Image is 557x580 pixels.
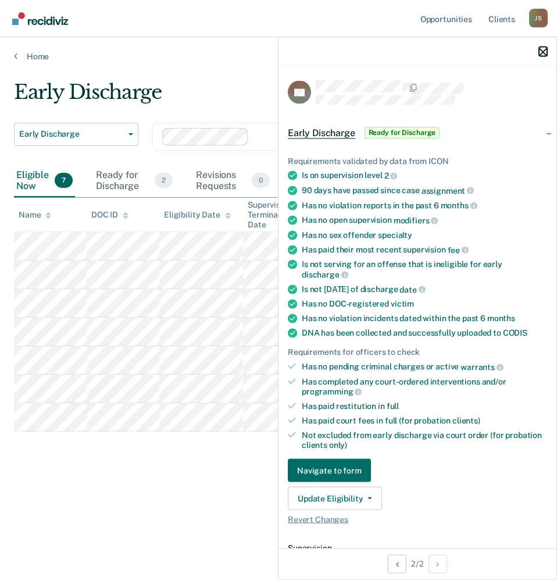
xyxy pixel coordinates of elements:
span: months [441,201,477,210]
div: Early DischargeReady for Discharge [278,114,556,151]
div: Has no violation reports in the past 6 [302,200,547,211]
div: Has no violation incidents dated within the past 6 [302,314,547,323]
span: CODIS [503,328,527,337]
img: Recidiviz [12,12,68,25]
div: Has paid court fees in full (for probation [302,415,547,425]
span: clients) [452,415,480,425]
span: full [387,401,399,411]
span: Revert Changes [288,515,547,525]
button: Previous Opportunity [388,554,406,573]
span: programming [302,387,362,396]
span: 2 [384,171,398,180]
span: 7 [55,173,73,188]
button: Profile dropdown button [529,9,548,27]
span: Ready for Discharge [365,127,440,138]
div: Has paid restitution in [302,401,547,411]
div: DOC ID [91,210,128,220]
span: warrants [460,362,504,371]
div: Requirements for officers to check [288,347,547,357]
button: Navigate to form [288,459,371,482]
div: Is not serving for an offense that is ineligible for early [302,259,547,279]
span: Early Discharge [19,129,124,139]
div: 2 / 2 [278,548,556,579]
span: 2 [155,173,173,188]
span: assignment [422,186,474,195]
div: Early Discharge [14,80,515,113]
span: victim [391,299,414,308]
span: discharge [302,269,348,279]
div: Supervision Termination Date [248,200,311,229]
div: Is on supervision level [302,170,547,181]
dt: Supervision [288,543,547,553]
div: Eligible Now [14,165,75,197]
div: Name [19,210,51,220]
span: months [487,314,515,323]
span: specialty [378,230,412,239]
div: Has no open supervision [302,215,547,226]
a: Home [14,51,543,62]
div: Has paid their most recent supervision [302,244,547,255]
div: Revisions Requests [194,165,272,197]
div: Has completed any court-ordered interventions and/or [302,376,547,396]
div: Is not [DATE] of discharge [302,284,547,294]
div: Not excluded from early discharge via court order (for probation clients [302,430,547,450]
div: Has no sex offender [302,230,547,240]
span: date [399,284,425,294]
div: Ready for Discharge [94,165,175,197]
span: only) [329,440,347,449]
span: modifiers [394,215,438,225]
div: Has no DOC-registered [302,299,547,309]
button: Next Opportunity [429,554,447,573]
div: DNA has been collected and successfully uploaded to [302,328,547,338]
div: J S [529,9,548,27]
span: Early Discharge [288,127,355,138]
span: 0 [252,173,270,188]
span: fee [448,245,469,254]
div: Eligibility Date [164,210,231,220]
div: Requirements validated by data from ICON [288,156,547,166]
div: Has no pending criminal charges or active [302,362,547,372]
a: Navigate to form link [288,459,547,482]
button: Update Eligibility [288,487,382,510]
div: 90 days have passed since case [302,185,547,195]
